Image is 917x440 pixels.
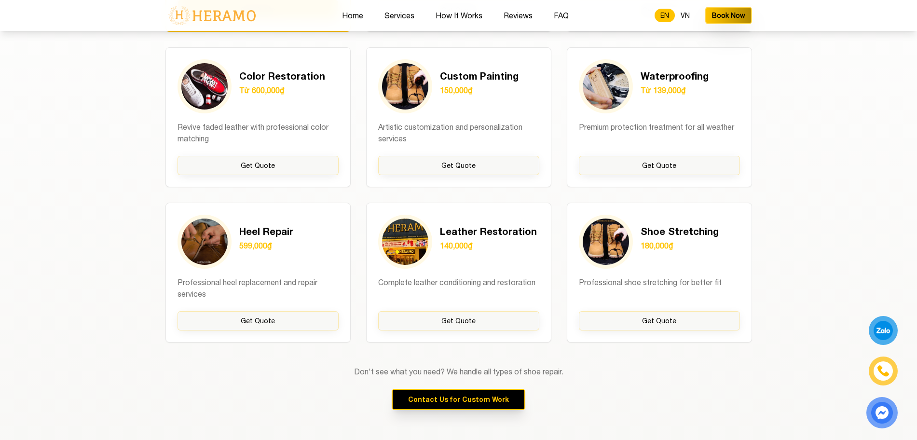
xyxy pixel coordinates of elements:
[378,276,539,300] p: Complete leather conditioning and restoration
[551,9,572,22] button: FAQ
[339,9,366,22] button: Home
[655,9,675,22] button: EN
[178,121,339,144] p: Revive faded leather with professional color matching
[583,63,629,110] img: Waterproofing
[178,276,339,300] p: Professional heel replacement and repair services
[579,311,740,330] button: Get Quote
[378,156,539,175] button: Get Quote
[378,311,539,330] button: Get Quote
[870,358,896,384] a: phone-icon
[392,389,525,410] button: Contact Us for Custom Work
[181,219,228,265] img: Heel Repair
[440,240,537,251] p: 140,000₫
[579,121,740,144] p: Premium protection treatment for all weather
[583,219,629,265] img: Shoe Stretching
[378,121,539,144] p: Artistic customization and personalization services
[440,224,537,238] h3: Leather Restoration
[382,63,428,110] img: Custom Painting
[675,9,696,22] button: VN
[579,156,740,175] button: Get Quote
[382,219,428,265] img: Leather Restoration
[876,364,890,378] img: phone-icon
[501,9,535,22] button: Reviews
[433,9,485,22] button: How It Works
[705,7,752,24] button: Book Now
[641,84,709,96] p: Từ 139,000₫
[178,156,339,175] button: Get Quote
[440,69,519,82] h3: Custom Painting
[641,69,709,82] h3: Waterproofing
[181,63,228,110] img: Color Restoration
[579,276,740,300] p: Professional shoe stretching for better fit
[382,9,417,22] button: Services
[239,69,325,82] h3: Color Restoration
[165,5,259,26] img: logo-with-text.png
[178,311,339,330] button: Get Quote
[165,366,752,377] p: Don't see what you need? We handle all types of shoe repair.
[239,240,293,251] p: 599,000₫
[641,240,719,251] p: 180,000₫
[440,84,519,96] p: 150,000₫
[239,224,293,238] h3: Heel Repair
[239,84,325,96] p: Từ 600,000₫
[641,224,719,238] h3: Shoe Stretching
